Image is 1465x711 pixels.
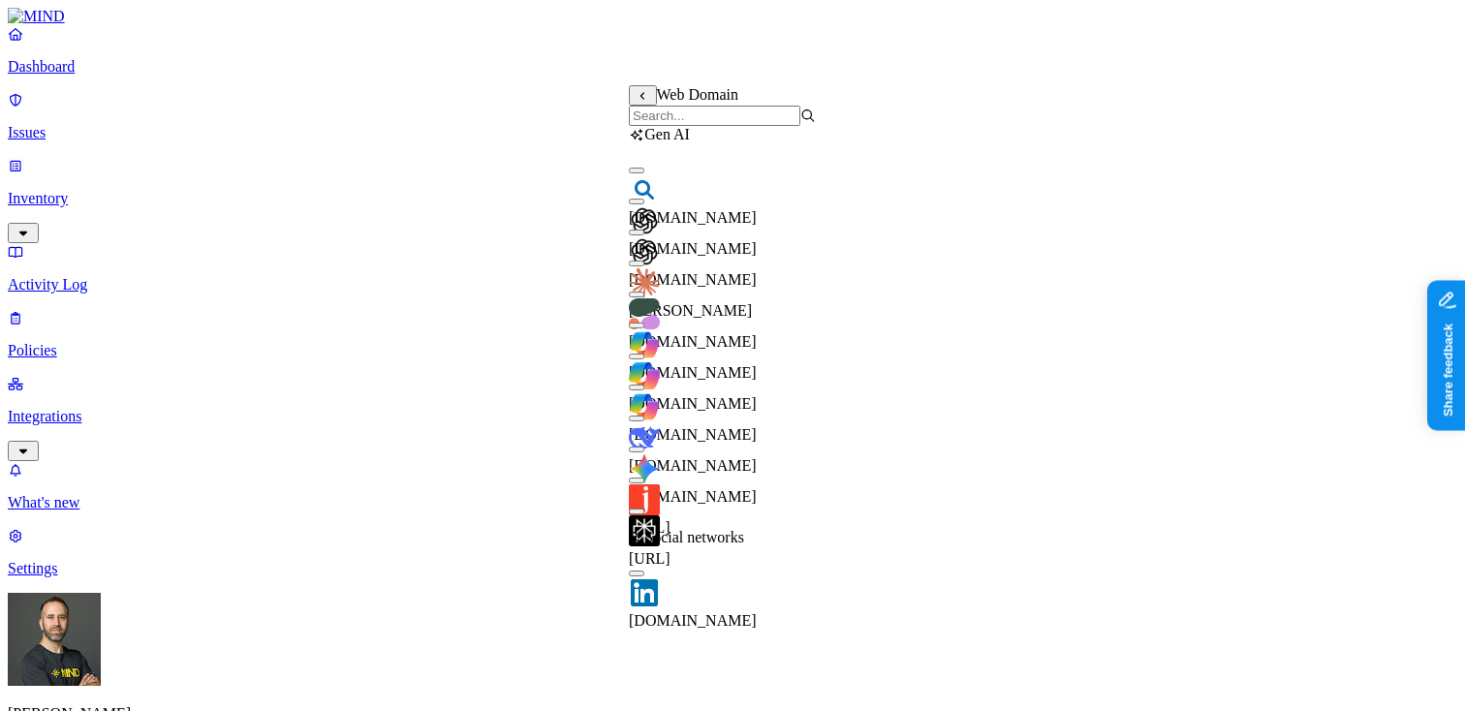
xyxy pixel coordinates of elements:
img: chatgpt.com favicon [629,236,660,267]
img: Tom Mayblum [8,593,101,686]
a: Settings [8,527,1457,577]
img: jasper.ai favicon [629,484,660,515]
input: Search... [629,106,800,126]
p: Settings [8,560,1457,577]
img: copilot.microsoft.com favicon [629,360,660,391]
p: Policies [8,342,1457,359]
a: Activity Log [8,243,1457,294]
a: Dashboard [8,25,1457,76]
div: Gen AI [629,126,816,143]
img: m365.cloud.microsoft favicon [629,391,660,422]
img: linkedin.com favicon [629,577,660,608]
p: Dashboard [8,58,1457,76]
a: Policies [8,309,1457,359]
a: MIND [8,8,1457,25]
span: [URL] [629,550,670,567]
p: Inventory [8,190,1457,207]
span: [DOMAIN_NAME] [629,612,757,629]
a: What's new [8,461,1457,511]
p: Issues [8,124,1457,141]
img: cohere.com favicon [629,298,660,329]
img: MIND [8,8,65,25]
img: gemini.google.com favicon [629,453,660,484]
a: Integrations [8,375,1457,458]
img: deepseek.com favicon [629,422,660,453]
p: Integrations [8,408,1457,425]
img: claude.ai favicon [629,267,660,298]
img: chat.openai.com favicon [629,205,660,236]
span: Web Domain [657,86,738,103]
img: bing.com favicon [629,174,660,205]
p: What's new [8,494,1457,511]
a: Inventory [8,157,1457,240]
p: Activity Log [8,276,1457,294]
img: perplexity.ai favicon [629,515,660,546]
div: Social networks [629,529,816,546]
img: copilot.cloud.microsoft favicon [629,329,660,360]
a: Issues [8,91,1457,141]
